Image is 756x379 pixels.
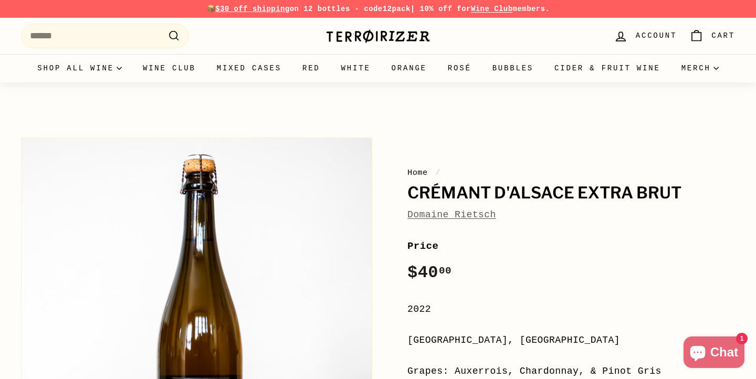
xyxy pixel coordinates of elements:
label: Price [407,238,735,254]
a: Bubbles [482,54,544,82]
span: $40 [407,263,451,282]
h1: Crémant d'Alsace Extra Brut [407,184,735,202]
span: Account [636,30,677,41]
a: Orange [381,54,437,82]
span: / [433,168,443,177]
p: 📦 on 12 bottles - code | 10% off for members. [21,3,735,15]
a: Account [607,20,683,51]
a: White [331,54,381,82]
div: [GEOGRAPHIC_DATA], [GEOGRAPHIC_DATA] [407,333,735,348]
a: Wine Club [132,54,206,82]
a: Rosé [437,54,482,82]
nav: breadcrumbs [407,166,735,179]
summary: Shop all wine [27,54,132,82]
a: Cart [683,20,741,51]
a: Red [292,54,331,82]
div: 2022 [407,302,735,317]
sup: 00 [439,265,451,277]
a: Home [407,168,428,177]
a: Mixed Cases [206,54,292,82]
inbox-online-store-chat: Shopify online store chat [680,336,748,371]
span: $30 off shipping [215,5,290,13]
a: Wine Club [471,5,513,13]
div: Grapes: Auxerrois, Chardonnay, & Pinot Gris [407,364,735,379]
a: Domaine Rietsch [407,209,496,220]
strong: 12pack [383,5,411,13]
a: Cider & Fruit Wine [544,54,671,82]
summary: Merch [671,54,729,82]
span: Cart [711,30,735,41]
